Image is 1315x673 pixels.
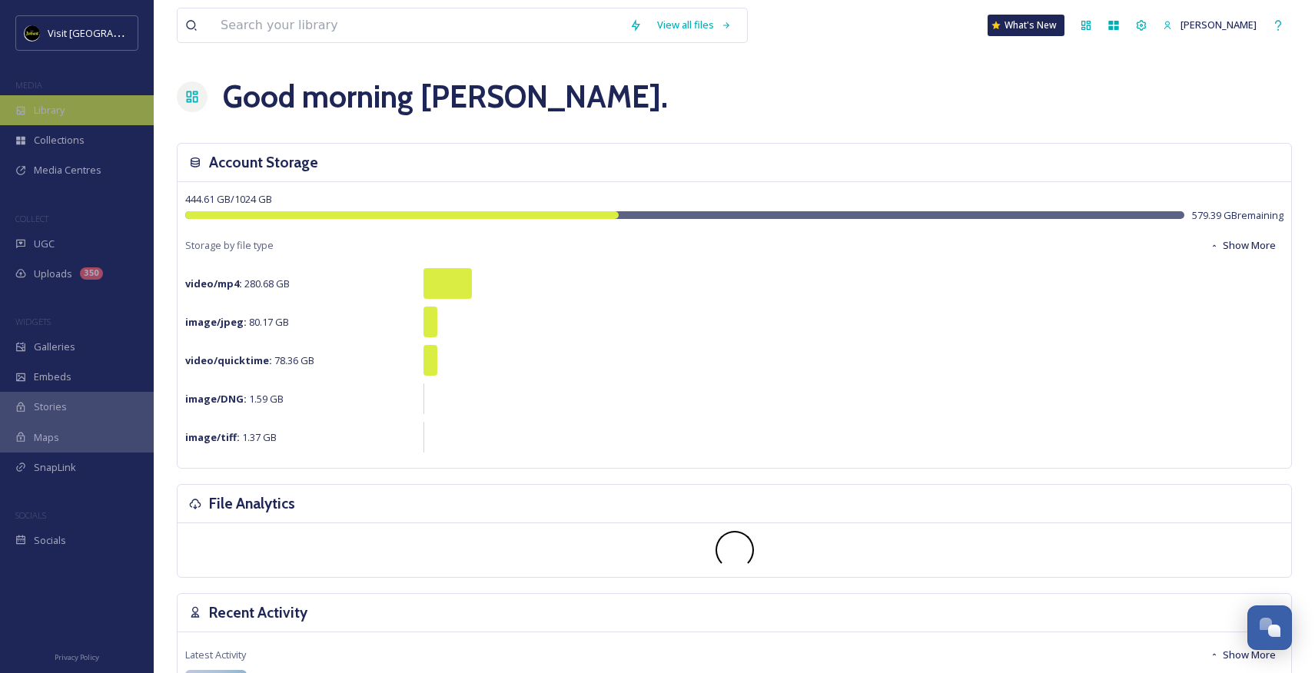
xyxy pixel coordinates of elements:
a: What's New [988,15,1064,36]
strong: image/DNG : [185,392,247,406]
span: Stories [34,399,67,414]
a: [PERSON_NAME] [1155,10,1264,40]
img: VISIT%20DETROIT%20LOGO%20-%20BLACK%20BACKGROUND.png [25,25,40,41]
h3: File Analytics [209,492,295,515]
span: 579.39 GB remaining [1192,208,1283,223]
input: Search your library [213,8,622,42]
span: 444.61 GB / 1024 GB [185,192,272,206]
span: Galleries [34,340,75,354]
span: COLLECT [15,213,48,224]
div: 350 [80,267,103,280]
span: SnapLink [34,460,76,475]
span: Library [34,103,65,118]
span: Embeds [34,370,71,384]
button: Show More [1202,230,1283,260]
strong: image/jpeg : [185,315,247,329]
span: MEDIA [15,79,42,91]
span: 78.36 GB [185,353,314,367]
span: Storage by file type [185,238,274,253]
span: [PERSON_NAME] [1181,18,1257,31]
span: 1.37 GB [185,430,277,444]
h3: Recent Activity [209,602,307,624]
strong: image/tiff : [185,430,240,444]
a: View all files [649,10,739,40]
span: Privacy Policy [55,652,99,662]
h3: Account Storage [209,151,318,174]
span: Uploads [34,267,72,281]
span: Collections [34,133,85,148]
span: Maps [34,430,59,445]
a: Privacy Policy [55,647,99,665]
button: Show More [1202,640,1283,670]
strong: video/quicktime : [185,353,272,367]
span: Socials [34,533,66,548]
button: Open Chat [1247,605,1292,650]
strong: video/mp4 : [185,277,242,290]
span: WIDGETS [15,316,51,327]
span: 1.59 GB [185,392,284,406]
span: 280.68 GB [185,277,290,290]
span: Visit [GEOGRAPHIC_DATA] [48,25,167,40]
span: SOCIALS [15,509,46,521]
h1: Good morning [PERSON_NAME] . [223,74,668,120]
span: UGC [34,237,55,251]
span: Latest Activity [185,648,246,662]
span: 80.17 GB [185,315,289,329]
span: Media Centres [34,163,101,177]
